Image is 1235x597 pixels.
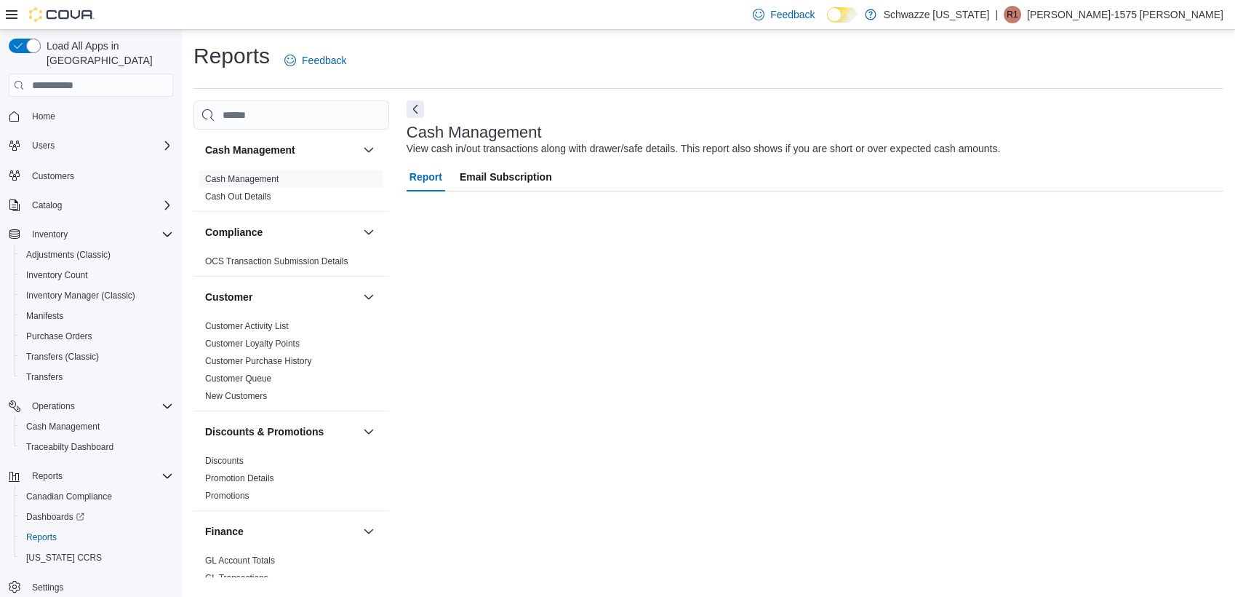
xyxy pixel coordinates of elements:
[205,174,279,184] a: Cash Management
[205,321,289,331] a: Customer Activity List
[20,307,69,325] a: Manifests
[193,552,389,593] div: Finance
[15,285,179,306] button: Inventory Manager (Classic)
[26,226,73,243] button: Inventory
[3,224,179,245] button: Inventory
[205,338,300,349] span: Customer Loyalty Points
[15,507,179,527] a: Dashboards
[205,524,357,539] button: Finance
[20,438,119,456] a: Traceabilty Dashboard
[409,162,442,191] span: Report
[20,488,173,505] span: Canadian Compliance
[26,552,102,564] span: [US_STATE] CCRS
[193,253,389,276] div: Compliance
[205,225,357,240] button: Compliance
[15,486,179,507] button: Canadian Compliance
[26,107,173,125] span: Home
[26,467,68,485] button: Reports
[26,578,173,596] span: Settings
[32,140,55,151] span: Users
[205,256,348,267] span: OCS Transaction Submission Details
[3,165,179,186] button: Customers
[205,290,252,304] h3: Customer
[20,508,173,526] span: Dashboards
[193,317,389,411] div: Customer
[279,46,352,75] a: Feedback
[205,373,271,384] a: Customer Queue
[205,555,275,566] span: GL Account Totals
[15,245,179,265] button: Adjustments (Classic)
[20,438,173,456] span: Traceabilty Dashboard
[15,416,179,437] button: Cash Management
[20,246,116,264] a: Adjustments (Classic)
[20,246,173,264] span: Adjustments (Classic)
[41,39,173,68] span: Load All Apps in [GEOGRAPHIC_DATA]
[20,348,173,365] span: Transfers (Classic)
[205,473,274,484] span: Promotion Details
[205,473,274,483] a: Promotion Details
[32,199,62,211] span: Catalog
[20,266,173,284] span: Inventory Count
[205,490,249,502] span: Promotions
[26,331,92,342] span: Purchase Orders
[20,287,173,304] span: Inventory Manager (Classic)
[32,400,75,412] span: Operations
[205,373,271,384] span: Customer Queue
[26,166,173,184] span: Customers
[32,111,55,122] span: Home
[205,556,275,566] a: GL Account Totals
[193,452,389,510] div: Discounts & Promotions
[26,269,88,281] span: Inventory Count
[26,167,80,185] a: Customers
[3,106,179,127] button: Home
[20,549,173,566] span: Washington CCRS
[26,421,100,432] span: Cash Management
[20,328,173,345] span: Purchase Orders
[15,326,179,347] button: Purchase Orders
[407,141,1001,157] div: View cash in/out transactions along with drawer/safe details. This report also shows if you are s...
[15,527,179,547] button: Reports
[995,6,998,23] p: |
[20,368,68,386] a: Transfers
[3,396,179,416] button: Operations
[205,573,268,583] a: GL Transactions
[26,579,69,596] a: Settings
[26,351,99,363] span: Transfers (Classic)
[3,195,179,216] button: Catalog
[32,170,74,182] span: Customers
[20,328,98,345] a: Purchase Orders
[205,225,263,240] h3: Compliance
[205,143,357,157] button: Cash Management
[205,355,312,367] span: Customer Purchase History
[205,390,267,402] span: New Customers
[460,162,552,191] span: Email Subscription
[26,137,173,154] span: Users
[20,307,173,325] span: Manifests
[20,488,118,505] a: Canadian Compliance
[770,7,815,22] span: Feedback
[26,491,112,502] span: Canadian Compliance
[20,418,173,435] span: Cash Management
[205,256,348,266] a: OCS Transaction Submission Details
[32,582,63,593] span: Settings
[15,367,179,387] button: Transfers
[205,191,271,202] a: Cash Out Details
[32,229,68,240] span: Inventory
[26,226,173,243] span: Inventory
[26,108,61,125] a: Home
[15,347,179,367] button: Transfers (Classic)
[193,41,270,71] h1: Reports
[407,100,424,118] button: Next
[20,549,108,566] a: [US_STATE] CCRS
[15,306,179,326] button: Manifests
[20,529,173,546] span: Reports
[26,371,63,383] span: Transfers
[205,524,244,539] h3: Finance
[29,7,95,22] img: Cova
[193,170,389,211] div: Cash Management
[360,224,377,241] button: Compliance
[26,310,63,322] span: Manifests
[205,173,279,185] span: Cash Management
